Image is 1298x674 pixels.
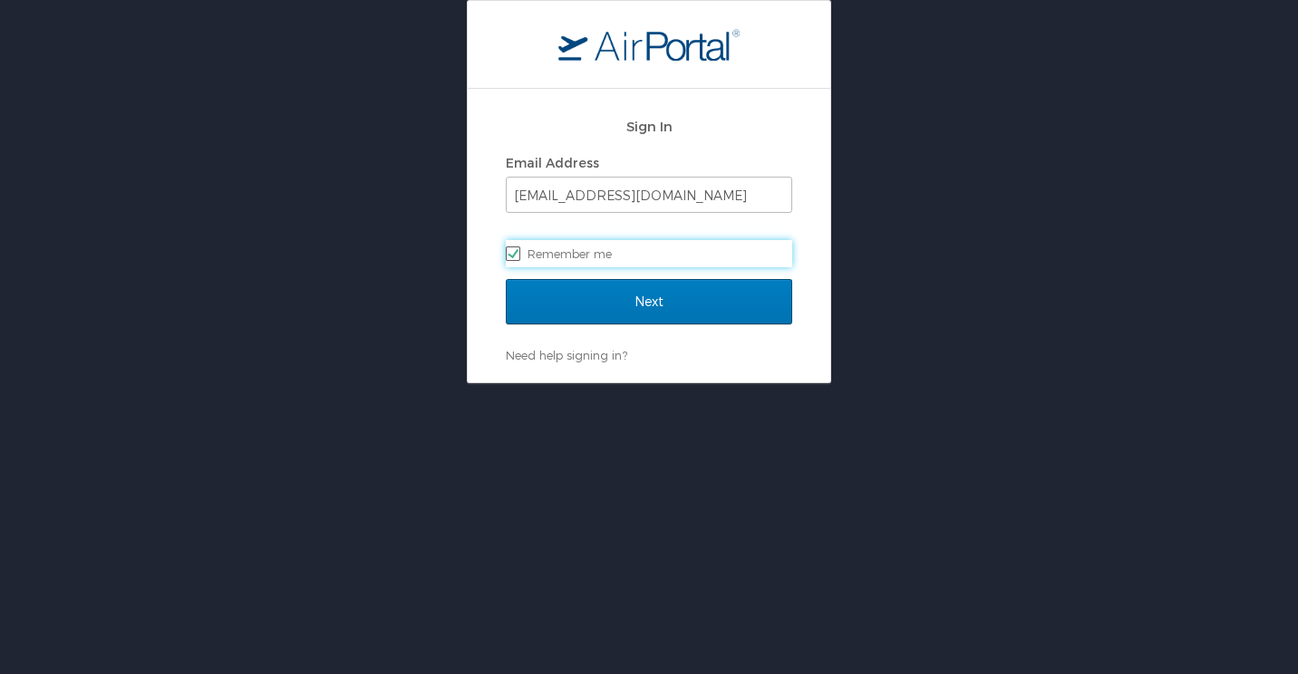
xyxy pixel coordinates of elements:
label: Remember me [506,240,792,267]
label: Email Address [506,155,599,170]
img: logo [558,28,740,61]
input: Next [506,279,792,324]
a: Need help signing in? [506,348,627,362]
h2: Sign In [506,116,792,137]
